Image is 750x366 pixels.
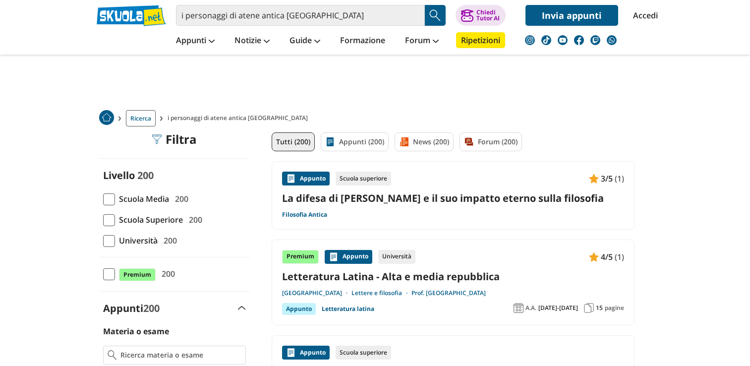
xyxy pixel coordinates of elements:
img: Appunti contenuto [286,174,296,183]
a: Lettere e filosofia [351,289,411,297]
span: (1) [615,250,624,263]
div: Appunto [282,346,330,360]
a: Forum [403,32,441,50]
span: Scuola Media [115,192,169,205]
div: Università [378,250,415,264]
div: Filtra [152,132,197,146]
span: 15 [596,304,603,312]
div: Appunto [325,250,372,264]
img: facebook [574,35,584,45]
a: Invia appunti [525,5,618,26]
a: Prof. [GEOGRAPHIC_DATA] [411,289,486,297]
span: 200 [171,192,188,205]
a: Guide [287,32,323,50]
a: Notizie [232,32,272,50]
a: Appunti [173,32,217,50]
input: Cerca appunti, riassunti o versioni [176,5,425,26]
div: Appunto [282,172,330,185]
span: 200 [160,234,177,247]
img: twitch [590,35,600,45]
img: Appunti contenuto [329,252,339,262]
img: Ricerca materia o esame [108,350,117,360]
a: Filosofia Antica [282,211,327,219]
a: Tutti (200) [272,132,315,151]
img: News filtro contenuto [399,137,409,147]
div: Chiedi Tutor AI [476,9,500,21]
a: News (200) [395,132,454,151]
div: Scuola superiore [336,346,391,360]
img: Filtra filtri mobile [152,134,162,144]
label: Materia o esame [103,326,169,337]
a: La difesa di [PERSON_NAME] e il suo impatto eterno sulla filosofia [282,191,624,205]
img: Appunti contenuto [589,252,599,262]
img: Appunti filtro contenuto [325,137,335,147]
span: Premium [119,268,156,281]
a: Letteratura latina [322,303,374,315]
img: instagram [525,35,535,45]
a: Accedi [633,5,654,26]
img: Appunti contenuto [589,174,599,183]
div: Scuola superiore [336,172,391,185]
img: Forum filtro contenuto [464,137,474,147]
img: Apri e chiudi sezione [238,306,246,310]
span: Scuola Superiore [115,213,183,226]
span: 3/5 [601,172,613,185]
button: Search Button [425,5,446,26]
img: Cerca appunti, riassunti o versioni [428,8,443,23]
span: 200 [158,267,175,280]
span: 4/5 [601,250,613,263]
a: Letteratura Latina - Alta e media repubblica [282,270,624,283]
button: ChiediTutor AI [456,5,506,26]
div: Premium [282,250,319,264]
label: Appunti [103,302,160,315]
a: [GEOGRAPHIC_DATA] [282,289,351,297]
span: A.A. [525,304,536,312]
a: Ripetizioni [456,32,505,48]
img: Appunti contenuto [286,348,296,358]
input: Ricerca materia o esame [120,350,241,360]
span: 200 [143,302,160,315]
a: Home [99,110,114,126]
img: youtube [558,35,568,45]
label: Livello [103,169,135,182]
a: Appunti (200) [321,132,389,151]
span: i personaggi di atene antica [GEOGRAPHIC_DATA] [168,110,312,126]
span: Università [115,234,158,247]
img: tiktok [541,35,551,45]
span: 200 [185,213,202,226]
span: [DATE]-[DATE] [538,304,578,312]
div: Appunto [282,303,316,315]
a: Forum (200) [460,132,522,151]
span: 200 [137,169,154,182]
a: Formazione [338,32,388,50]
a: Ricerca [126,110,156,126]
img: WhatsApp [607,35,617,45]
img: Anno accademico [514,303,523,313]
span: pagine [605,304,624,312]
img: Home [99,110,114,125]
img: Pagine [584,303,594,313]
span: (1) [615,172,624,185]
